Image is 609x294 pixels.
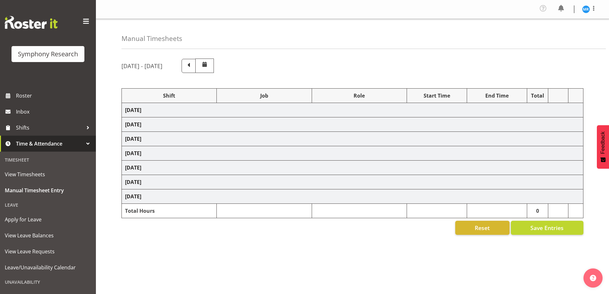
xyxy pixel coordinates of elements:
a: View Leave Requests [2,243,94,259]
td: [DATE] [122,132,583,146]
td: [DATE] [122,161,583,175]
td: 0 [527,204,548,218]
div: Symphony Research [18,49,78,59]
a: Apply for Leave [2,211,94,227]
span: Apply for Leave [5,215,91,224]
span: Time & Attendance [16,139,83,148]
span: Leave/Unavailability Calendar [5,263,91,272]
td: Total Hours [122,204,217,218]
div: Role [315,92,403,99]
div: End Time [470,92,524,99]
a: Manual Timesheet Entry [2,182,94,198]
span: Save Entries [530,224,564,232]
span: View Timesheets [5,170,91,179]
a: Leave/Unavailability Calendar [2,259,94,275]
span: View Leave Balances [5,231,91,240]
span: Inbox [16,107,93,116]
a: View Leave Balances [2,227,94,243]
td: [DATE] [122,103,583,117]
div: Job [220,92,308,99]
span: Manual Timesheet Entry [5,186,91,195]
div: Shift [125,92,213,99]
span: Shifts [16,123,83,132]
a: View Timesheets [2,166,94,182]
div: Timesheet [2,153,94,166]
div: Leave [2,198,94,211]
span: Roster [16,91,93,100]
span: Feedback [600,131,606,154]
button: Save Entries [511,221,583,235]
td: [DATE] [122,175,583,189]
span: Reset [475,224,490,232]
img: michael-robinson11856.jpg [582,5,590,13]
div: Total [530,92,545,99]
div: Start Time [410,92,464,99]
h5: [DATE] - [DATE] [121,62,162,69]
button: Feedback - Show survey [597,125,609,169]
span: View Leave Requests [5,247,91,256]
div: Unavailability [2,275,94,289]
img: help-xxl-2.png [590,275,596,281]
td: [DATE] [122,117,583,132]
td: [DATE] [122,189,583,204]
img: Rosterit website logo [5,16,58,29]
button: Reset [455,221,510,235]
td: [DATE] [122,146,583,161]
h4: Manual Timesheets [121,35,182,42]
